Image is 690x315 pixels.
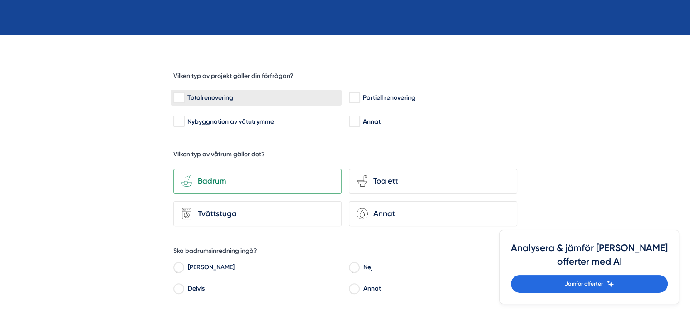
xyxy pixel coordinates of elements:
[349,286,359,294] input: Annat
[173,93,184,102] input: Totalrenovering
[349,117,359,126] input: Annat
[359,283,517,296] label: Annat
[565,280,603,288] span: Jämför offerter
[349,93,359,102] input: Partiell renovering
[183,283,342,296] label: Delvis
[173,72,294,83] h5: Vilken typ av projekt gäller din förfrågan?
[349,265,359,273] input: Nej
[173,150,265,161] h5: Vilken typ av våtrum gäller det?
[183,262,342,275] label: [PERSON_NAME]
[173,247,257,258] h5: Ska badrumsinredning ingå?
[511,241,668,275] h4: Analysera & jämför [PERSON_NAME] offerter med AI
[173,265,184,273] input: Ja
[359,262,517,275] label: Nej
[173,117,184,126] input: Nybyggnation av våtutrymme
[511,275,668,293] a: Jämför offerter
[173,286,184,294] input: Delvis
